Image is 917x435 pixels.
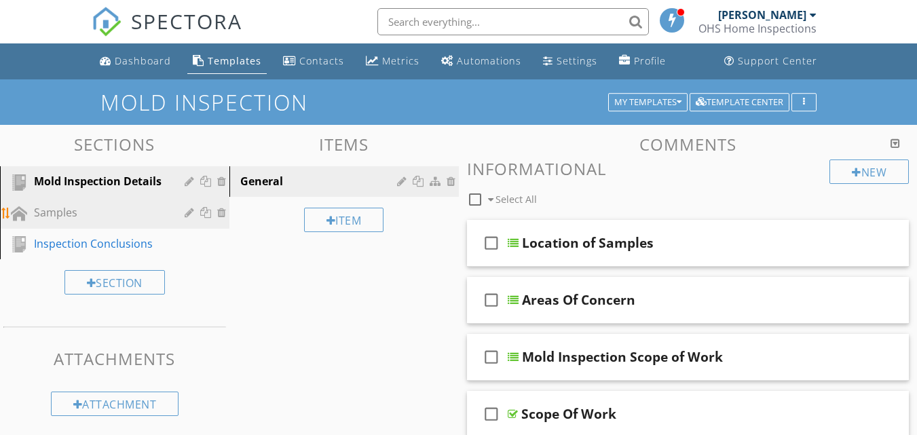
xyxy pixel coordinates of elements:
[690,93,789,112] button: Template Center
[522,235,654,251] div: Location of Samples
[382,54,419,67] div: Metrics
[738,54,817,67] div: Support Center
[690,95,789,107] a: Template Center
[521,406,616,422] div: Scope Of Work
[634,54,666,67] div: Profile
[538,49,603,74] a: Settings
[304,208,384,232] div: Item
[719,49,823,74] a: Support Center
[467,159,910,178] h3: Informational
[131,7,242,35] span: SPECTORA
[360,49,425,74] a: Metrics
[92,7,121,37] img: The Best Home Inspection Software - Spectora
[829,159,909,184] div: New
[34,204,165,221] div: Samples
[377,8,649,35] input: Search everything...
[278,49,350,74] a: Contacts
[299,54,344,67] div: Contacts
[51,392,179,416] div: Attachment
[481,284,502,316] i: check_box_outline_blank
[696,98,783,107] div: Template Center
[522,292,635,308] div: Areas Of Concern
[522,349,723,365] div: Mold Inspection Scope of Work
[614,98,681,107] div: My Templates
[115,54,171,67] div: Dashboard
[64,270,165,295] div: Section
[436,49,527,74] a: Automations (Basic)
[608,93,688,112] button: My Templates
[100,90,817,114] h1: Mold Inspection
[240,173,401,189] div: General
[495,193,537,206] span: Select All
[187,49,267,74] a: Templates
[557,54,597,67] div: Settings
[614,49,671,74] a: Company Profile
[92,18,242,47] a: SPECTORA
[34,173,165,189] div: Mold Inspection Details
[718,8,806,22] div: [PERSON_NAME]
[34,235,165,252] div: Inspection Conclusions
[481,398,502,430] i: check_box_outline_blank
[481,227,502,259] i: check_box_outline_blank
[481,341,502,373] i: check_box_outline_blank
[94,49,176,74] a: Dashboard
[457,54,521,67] div: Automations
[229,135,459,153] h3: Items
[467,135,910,153] h3: Comments
[698,22,817,35] div: OHS Home Inspections
[208,54,261,67] div: Templates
